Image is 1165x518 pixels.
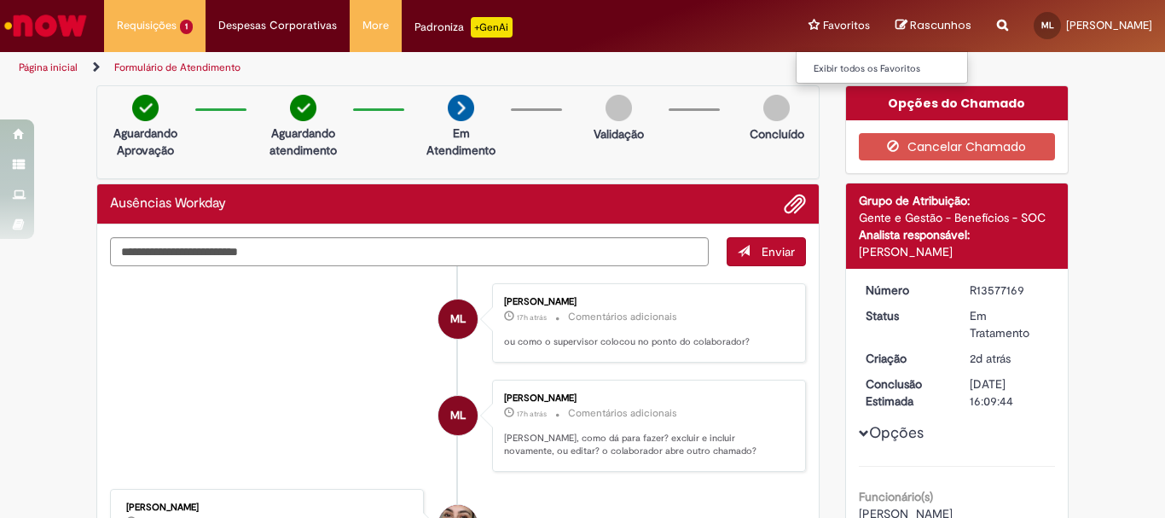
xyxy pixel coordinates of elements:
[450,299,466,340] span: ML
[110,196,226,212] h2: Ausências Workday Histórico de tíquete
[104,125,187,159] p: Aguardando Aprovação
[114,61,241,74] a: Formulário de Atendimento
[784,193,806,215] button: Adicionar anexos
[853,350,958,367] dt: Criação
[853,375,958,410] dt: Conclusão Estimada
[218,17,337,34] span: Despesas Corporativas
[438,396,478,435] div: Maiara Bittencourt Soares De Lima
[594,125,644,143] p: Validação
[823,17,870,34] span: Favoritos
[448,95,474,121] img: arrow-next.png
[763,95,790,121] img: img-circle-grey.png
[1041,20,1054,31] span: ML
[846,86,1069,120] div: Opções do Chamado
[132,95,159,121] img: check-circle-green.png
[895,18,971,34] a: Rascunhos
[853,307,958,324] dt: Status
[110,237,709,266] textarea: Digite sua mensagem aqui...
[471,17,513,38] p: +GenAi
[797,60,984,79] a: Exibir todos os Favoritos
[117,17,177,34] span: Requisições
[13,52,764,84] ul: Trilhas de página
[859,243,1056,260] div: [PERSON_NAME]
[517,409,547,419] time: 30/09/2025 15:39:15
[517,312,547,323] span: 17h atrás
[517,409,547,419] span: 17h atrás
[450,395,466,436] span: ML
[970,282,1049,299] div: R13577169
[859,192,1056,209] div: Grupo de Atribuição:
[727,237,806,266] button: Enviar
[750,125,804,143] p: Concluído
[19,61,78,74] a: Página inicial
[970,351,1011,366] time: 29/09/2025 14:16:14
[568,310,677,324] small: Comentários adicionais
[568,406,677,421] small: Comentários adicionais
[1066,18,1152,32] span: [PERSON_NAME]
[796,51,968,84] ul: Favoritos
[910,17,971,33] span: Rascunhos
[859,226,1056,243] div: Analista responsável:
[970,307,1049,341] div: Em Tratamento
[853,282,958,299] dt: Número
[180,20,193,34] span: 1
[262,125,345,159] p: Aguardando atendimento
[504,297,788,307] div: [PERSON_NAME]
[362,17,389,34] span: More
[859,133,1056,160] button: Cancelar Chamado
[290,95,316,121] img: check-circle-green.png
[859,209,1056,226] div: Gente e Gestão - Benefícios - SOC
[420,125,502,159] p: Em Atendimento
[970,350,1049,367] div: 29/09/2025 14:16:14
[504,432,788,458] p: [PERSON_NAME], como dá para fazer? excluir e incluir novamente, ou editar? o colaborador abre out...
[504,393,788,404] div: [PERSON_NAME]
[504,335,788,349] p: ou como o supervisor colocou no ponto do colaborador?
[517,312,547,323] time: 30/09/2025 15:40:10
[126,503,410,513] div: [PERSON_NAME]
[414,17,513,38] div: Padroniza
[762,244,795,259] span: Enviar
[970,351,1011,366] span: 2d atrás
[2,9,90,43] img: ServiceNow
[606,95,632,121] img: img-circle-grey.png
[970,375,1049,410] div: [DATE] 16:09:44
[859,489,933,504] b: Funcionário(s)
[438,300,478,339] div: Maiara Bittencourt Soares De Lima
